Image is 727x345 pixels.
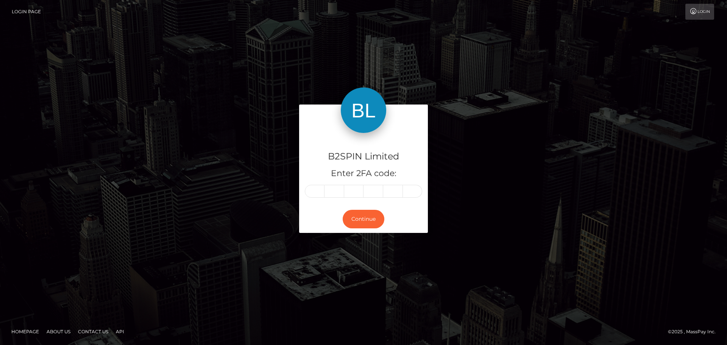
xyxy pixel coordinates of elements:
[113,326,127,337] a: API
[305,168,422,180] h5: Enter 2FA code:
[668,328,721,336] div: © 2025 , MassPay Inc.
[8,326,42,337] a: Homepage
[343,210,384,228] button: Continue
[75,326,111,337] a: Contact Us
[12,4,41,20] a: Login Page
[44,326,73,337] a: About Us
[305,150,422,163] h4: B2SPIN Limited
[685,4,714,20] a: Login
[341,87,386,133] img: B2SPIN Limited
